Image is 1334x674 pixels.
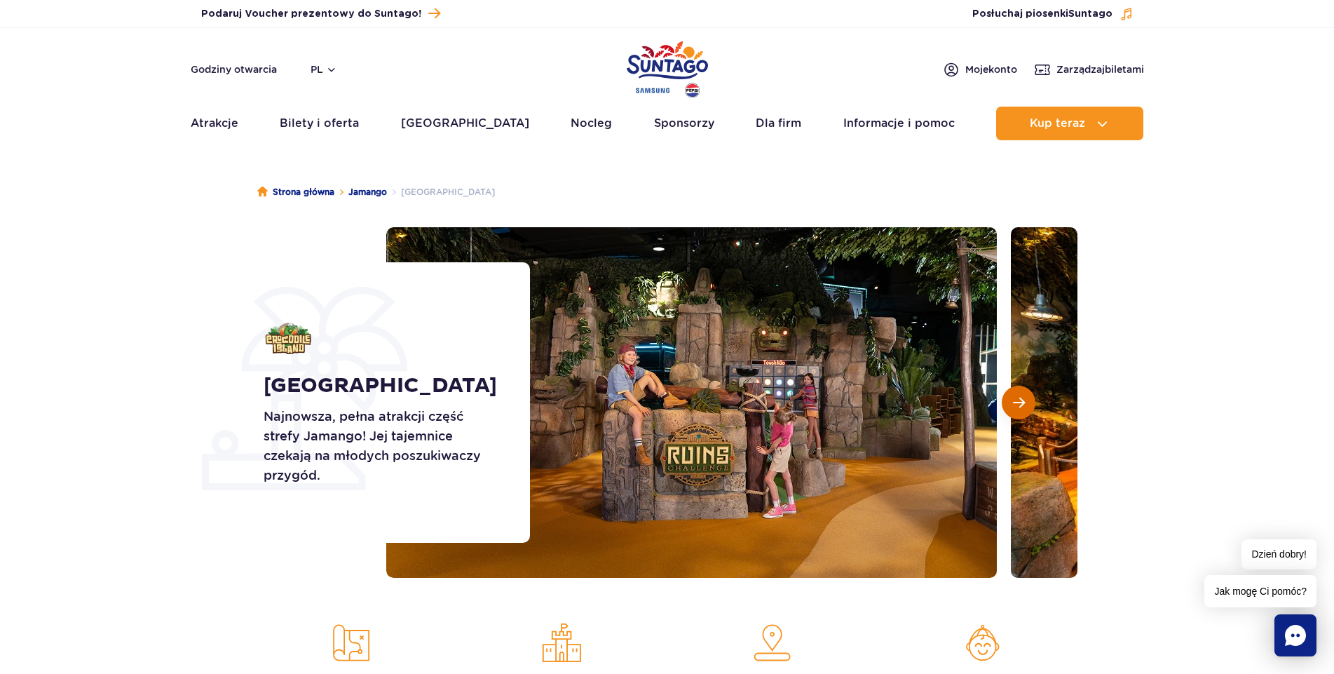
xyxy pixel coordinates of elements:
[201,4,440,23] a: Podaruj Voucher prezentowy do Suntago!
[348,185,387,199] a: Jamango
[311,62,337,76] button: pl
[843,107,955,140] a: Informacje i pomoc
[257,185,334,199] a: Strona główna
[387,185,495,199] li: [GEOGRAPHIC_DATA]
[1030,117,1085,130] span: Kup teraz
[972,7,1134,21] button: Posłuchaj piosenkiSuntago
[191,62,277,76] a: Godziny otwarcia
[1204,575,1316,607] span: Jak mogę Ci pomóc?
[191,107,238,140] a: Atrakcje
[654,107,714,140] a: Sponsorzy
[627,35,708,100] a: Park of Poland
[1056,62,1144,76] span: Zarządzaj biletami
[756,107,801,140] a: Dla firm
[264,407,498,485] p: Najnowsza, pełna atrakcji część strefy Jamango! Jej tajemnice czekają na młodych poszukiwaczy prz...
[996,107,1143,140] button: Kup teraz
[401,107,529,140] a: [GEOGRAPHIC_DATA]
[1002,386,1035,419] button: Następny slajd
[1241,539,1316,569] span: Dzień dobry!
[943,61,1017,78] a: Mojekonto
[965,62,1017,76] span: Moje konto
[1274,614,1316,656] div: Chat
[1034,61,1144,78] a: Zarządzajbiletami
[571,107,612,140] a: Nocleg
[264,373,498,398] h1: [GEOGRAPHIC_DATA]
[201,7,421,21] span: Podaruj Voucher prezentowy do Suntago!
[280,107,359,140] a: Bilety i oferta
[972,7,1112,21] span: Posłuchaj piosenki
[1068,9,1112,19] span: Suntago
